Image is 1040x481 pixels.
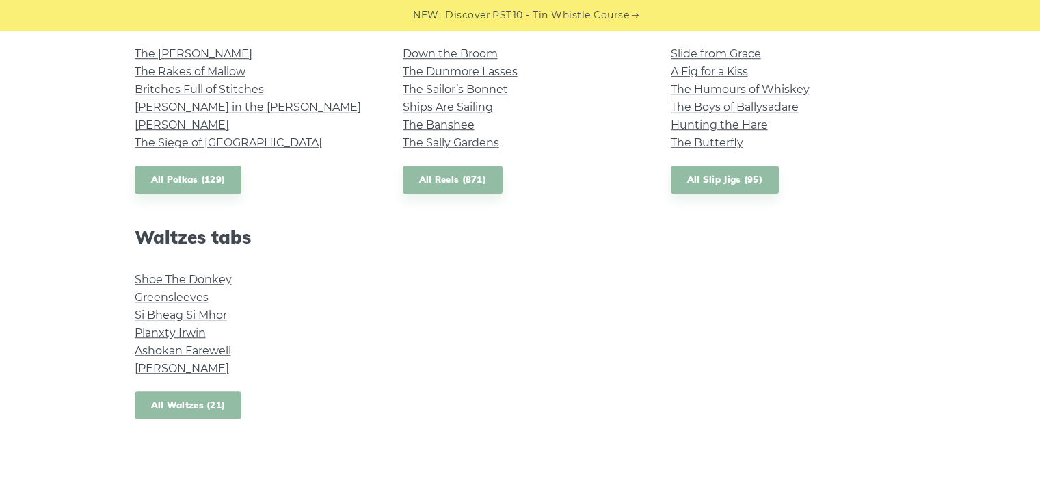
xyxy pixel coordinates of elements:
[492,8,629,23] a: PST10 - Tin Whistle Course
[403,47,498,60] a: Down the Broom
[671,136,743,149] a: The Butterfly
[403,101,493,114] a: Ships Are Sailing
[135,391,242,419] a: All Waltzes (21)
[135,226,370,248] h2: Waltzes tabs
[671,47,761,60] a: Slide from Grace
[403,136,499,149] a: The Sally Gardens
[671,118,768,131] a: Hunting the Hare
[403,118,475,131] a: The Banshee
[671,101,799,114] a: The Boys of Ballysadare
[671,83,810,96] a: The Humours of Whiskey
[671,166,779,194] a: All Slip Jigs (95)
[413,8,441,23] span: NEW:
[135,291,209,304] a: Greensleeves
[135,83,264,96] a: Britches Full of Stitches
[135,166,242,194] a: All Polkas (129)
[135,309,227,322] a: Si­ Bheag Si­ Mhor
[135,118,229,131] a: [PERSON_NAME]
[135,326,206,339] a: Planxty Irwin
[135,65,245,78] a: The Rakes of Mallow
[403,65,518,78] a: The Dunmore Lasses
[403,166,503,194] a: All Reels (871)
[403,83,508,96] a: The Sailor’s Bonnet
[135,136,322,149] a: The Siege of [GEOGRAPHIC_DATA]
[135,362,229,375] a: [PERSON_NAME]
[135,273,232,286] a: Shoe The Donkey
[135,101,361,114] a: [PERSON_NAME] in the [PERSON_NAME]
[445,8,490,23] span: Discover
[135,47,252,60] a: The [PERSON_NAME]
[135,344,231,357] a: Ashokan Farewell
[671,65,748,78] a: A Fig for a Kiss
